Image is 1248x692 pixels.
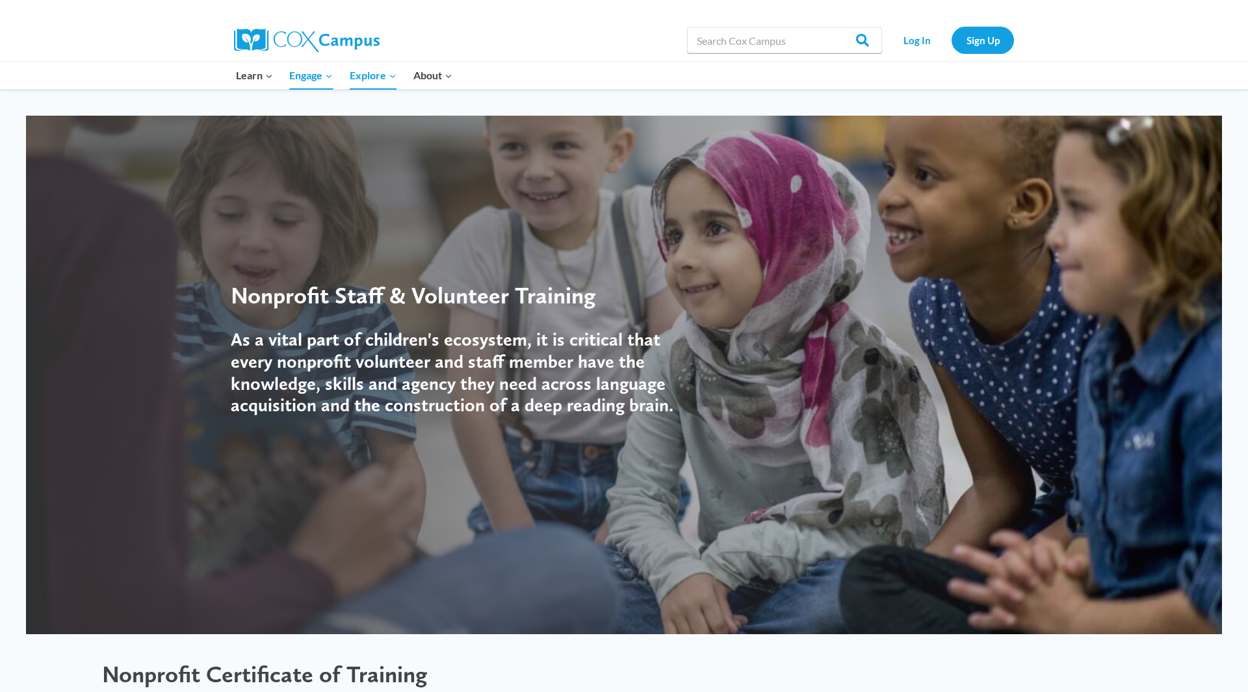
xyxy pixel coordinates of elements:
[231,281,692,309] div: Nonprofit Staff & Volunteer Training
[289,67,333,84] span: Engage
[231,329,692,416] h4: As a vital part of children's ecosystem, it is critical that every nonprofit volunteer and staff ...
[236,67,273,84] span: Learn
[234,29,380,52] img: Cox Campus
[227,62,460,89] nav: Primary Navigation
[350,67,396,84] span: Explore
[102,660,427,688] span: Nonprofit Certificate of Training
[889,27,1014,53] nav: Secondary Navigation
[952,27,1014,53] a: Sign Up
[687,27,882,53] input: Search Cox Campus
[413,67,452,84] span: About
[889,27,945,53] a: Log In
